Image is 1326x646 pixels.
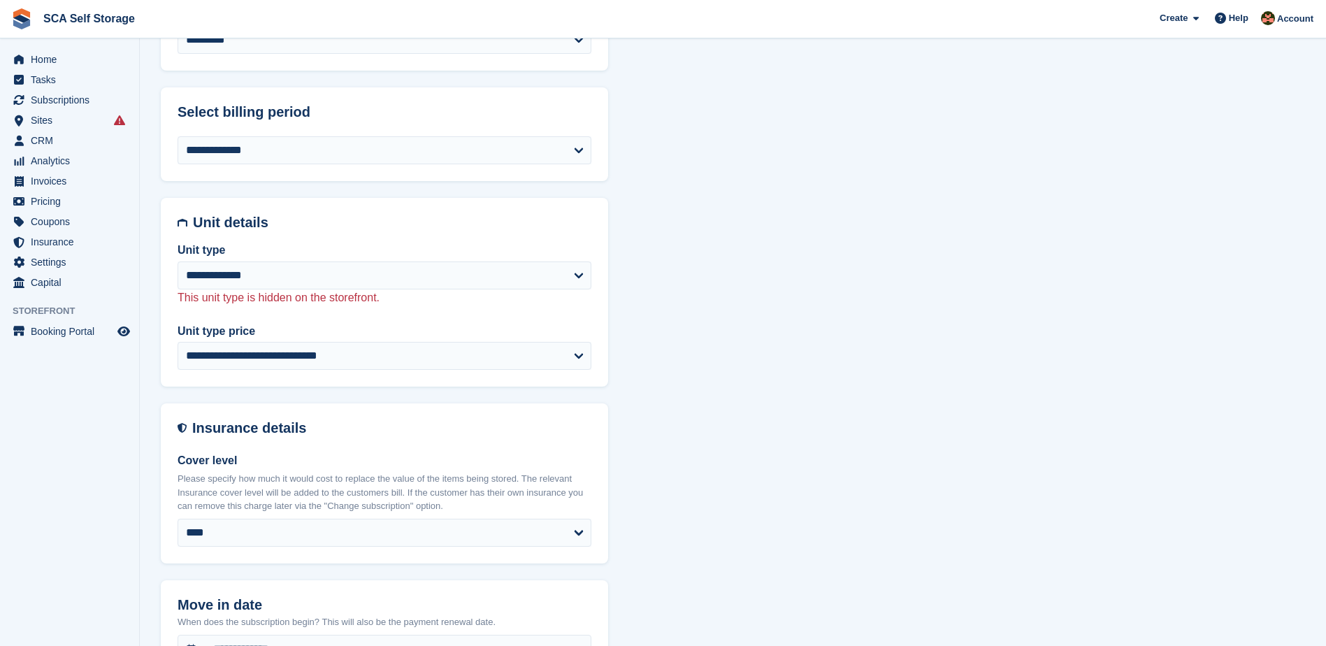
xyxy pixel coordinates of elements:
a: SCA Self Storage [38,7,140,30]
h2: Select billing period [178,104,591,120]
span: Settings [31,252,115,272]
h2: Insurance details [192,420,591,436]
a: Preview store [115,323,132,340]
a: menu [7,232,132,252]
label: Cover level [178,452,591,469]
a: menu [7,171,132,191]
img: stora-icon-8386f47178a22dfd0bd8f6a31ec36ba5ce8667c1dd55bd0f319d3a0aa187defe.svg [11,8,32,29]
img: unit-details-icon-595b0c5c156355b767ba7b61e002efae458ec76ed5ec05730b8e856ff9ea34a9.svg [178,215,187,231]
span: Capital [31,273,115,292]
a: menu [7,131,132,150]
a: menu [7,212,132,231]
span: CRM [31,131,115,150]
span: Create [1160,11,1188,25]
span: Home [31,50,115,69]
span: Subscriptions [31,90,115,110]
span: Insurance [31,232,115,252]
span: Account [1277,12,1313,26]
a: menu [7,322,132,341]
a: menu [7,151,132,171]
a: menu [7,70,132,89]
span: Sites [31,110,115,130]
span: Storefront [13,304,139,318]
span: Pricing [31,192,115,211]
span: Booking Portal [31,322,115,341]
span: Invoices [31,171,115,191]
a: menu [7,192,132,211]
label: Unit type [178,242,591,259]
a: menu [7,273,132,292]
img: Sarah Race [1261,11,1275,25]
img: insurance-details-icon-731ffda60807649b61249b889ba3c5e2b5c27d34e2e1fb37a309f0fde93ff34a.svg [178,420,187,436]
h2: Unit details [193,215,591,231]
a: menu [7,110,132,130]
span: Coupons [31,212,115,231]
a: menu [7,50,132,69]
span: Analytics [31,151,115,171]
a: menu [7,90,132,110]
p: Please specify how much it would cost to replace the value of the items being stored. The relevan... [178,472,591,513]
p: When does the subscription begin? This will also be the payment renewal date. [178,615,591,629]
i: Smart entry sync failures have occurred [114,115,125,126]
h2: Move in date [178,597,591,613]
span: Help [1229,11,1248,25]
p: This unit type is hidden on the storefront. [178,289,591,306]
a: menu [7,252,132,272]
span: Tasks [31,70,115,89]
label: Unit type price [178,323,591,340]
